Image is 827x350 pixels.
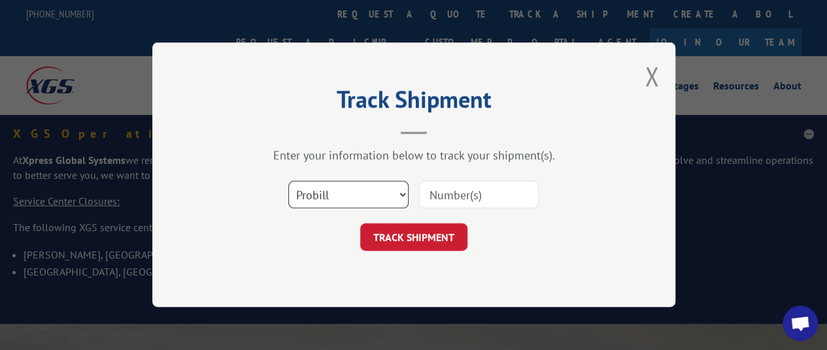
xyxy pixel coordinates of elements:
div: Enter your information below to track your shipment(s). [218,148,610,163]
a: Open chat [783,306,818,341]
input: Number(s) [418,182,539,209]
button: Close modal [645,59,659,93]
button: TRACK SHIPMENT [360,224,467,251]
h2: Track Shipment [218,90,610,115]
